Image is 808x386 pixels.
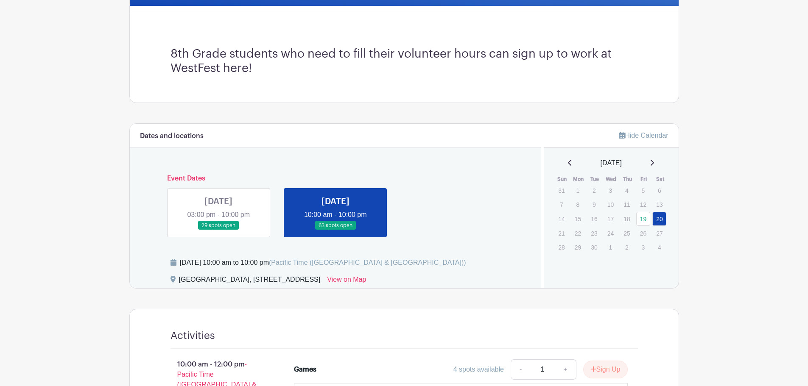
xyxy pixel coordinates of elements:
[571,184,585,197] p: 1
[587,241,601,254] p: 30
[179,275,321,288] div: [GEOGRAPHIC_DATA], [STREET_ADDRESS]
[554,175,570,183] th: Sun
[604,198,618,211] p: 10
[511,359,530,380] a: -
[636,175,652,183] th: Fri
[554,212,568,225] p: 14
[555,359,576,380] a: +
[652,227,666,240] p: 27
[603,175,620,183] th: Wed
[636,198,650,211] p: 12
[269,259,466,266] span: (Pacific Time ([GEOGRAPHIC_DATA] & [GEOGRAPHIC_DATA]))
[652,175,668,183] th: Sat
[587,184,601,197] p: 2
[554,227,568,240] p: 21
[620,241,634,254] p: 2
[571,227,585,240] p: 22
[180,258,466,268] div: [DATE] 10:00 am to 10:00 pm
[160,175,511,183] h6: Event Dates
[587,212,601,225] p: 16
[604,184,618,197] p: 3
[587,175,603,183] th: Tue
[604,212,618,225] p: 17
[652,198,666,211] p: 13
[636,184,650,197] p: 5
[652,212,666,226] a: 20
[570,175,587,183] th: Mon
[620,184,634,197] p: 4
[604,227,618,240] p: 24
[619,132,668,139] a: Hide Calendar
[453,364,504,375] div: 4 spots available
[620,212,634,225] p: 18
[554,241,568,254] p: 28
[583,361,628,378] button: Sign Up
[636,212,650,226] a: 19
[636,241,650,254] p: 3
[587,198,601,211] p: 9
[554,184,568,197] p: 31
[636,227,650,240] p: 26
[619,175,636,183] th: Thu
[171,47,638,75] h3: 8th Grade students who need to fill their volunteer hours can sign up to work at WestFest here!
[620,227,634,240] p: 25
[554,198,568,211] p: 7
[140,132,204,140] h6: Dates and locations
[620,198,634,211] p: 11
[604,241,618,254] p: 1
[652,184,666,197] p: 6
[601,158,622,168] span: [DATE]
[571,212,585,225] p: 15
[587,227,601,240] p: 23
[171,330,215,342] h4: Activities
[294,364,316,375] div: Games
[327,275,366,288] a: View on Map
[652,241,666,254] p: 4
[571,198,585,211] p: 8
[571,241,585,254] p: 29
